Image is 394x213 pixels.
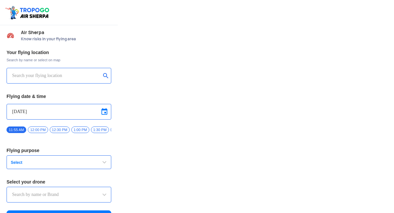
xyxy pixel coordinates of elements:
span: 1:00 PM [71,126,89,133]
span: 1:30 PM [91,126,109,133]
span: 12:30 PM [50,126,70,133]
span: 12:00 PM [28,126,48,133]
input: Select Date [12,108,106,116]
h3: Select your drone [7,180,111,184]
span: Know risks in your flying area [21,36,111,42]
input: Search by name or Brand [12,191,106,199]
span: Select [8,160,90,165]
span: 2:00 PM [111,126,129,133]
h3: Your flying location [7,50,111,55]
span: 11:55 AM [7,126,26,133]
span: Search by name or select on map [7,57,111,63]
input: Search your flying location [12,72,101,80]
img: Risk Scores [7,31,14,39]
h3: Flying purpose [7,148,111,153]
button: Select [7,155,111,169]
h3: Flying date & time [7,94,111,99]
img: ic_tgdronemaps.svg [5,5,51,20]
span: Air Sherpa [21,30,111,35]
